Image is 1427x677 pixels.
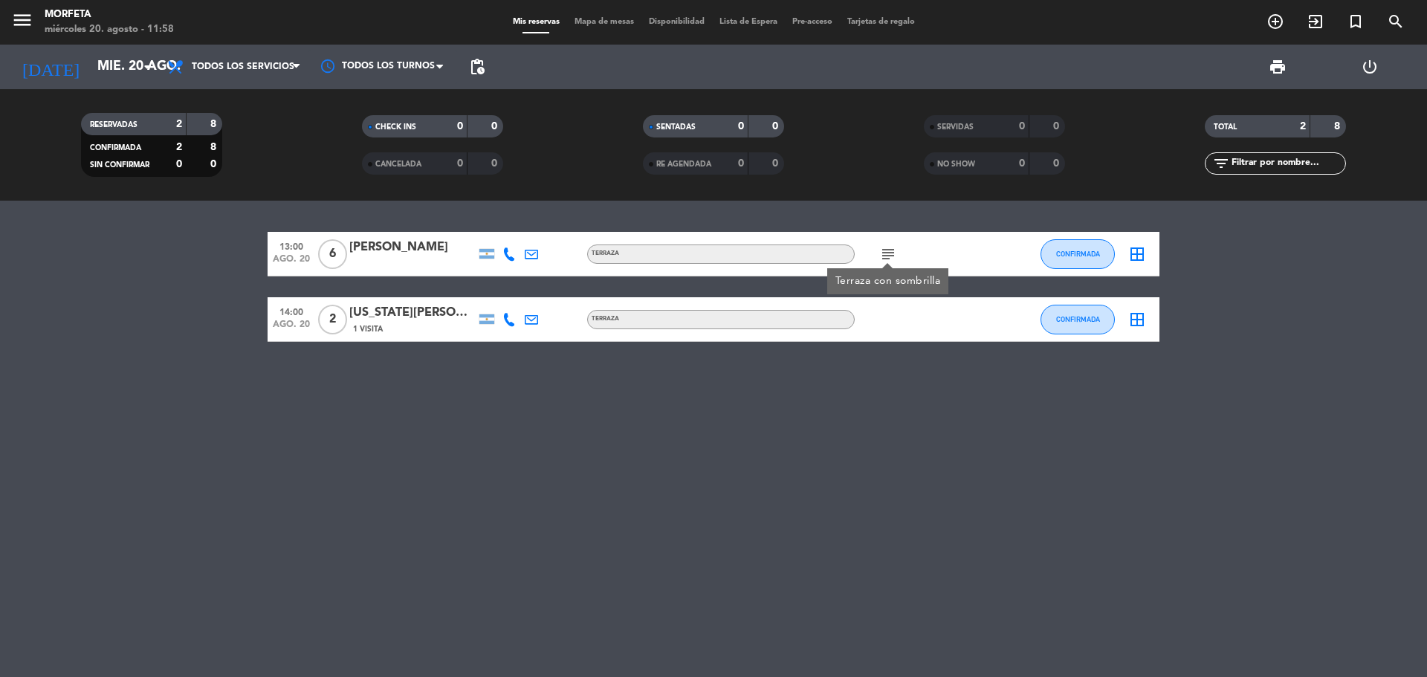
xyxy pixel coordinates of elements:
strong: 0 [1019,158,1025,169]
strong: 0 [176,159,182,169]
span: RESERVADAS [90,121,137,129]
strong: 0 [491,121,500,132]
strong: 0 [210,159,219,169]
strong: 0 [491,158,500,169]
strong: 0 [1019,121,1025,132]
span: CHECK INS [375,123,416,131]
i: subject [879,245,897,263]
strong: 2 [176,142,182,152]
i: search [1387,13,1405,30]
strong: 0 [772,158,781,169]
span: SENTADAS [656,123,696,131]
i: exit_to_app [1307,13,1324,30]
span: 2 [318,305,347,334]
i: turned_in_not [1347,13,1365,30]
i: power_settings_new [1361,58,1379,76]
span: SERVIDAS [937,123,974,131]
span: Disponibilidad [641,18,712,26]
strong: 0 [738,158,744,169]
span: CONFIRMADA [1056,250,1100,258]
span: RE AGENDADA [656,161,711,168]
div: LOG OUT [1324,45,1416,89]
button: CONFIRMADA [1041,305,1115,334]
span: Mis reservas [505,18,567,26]
button: menu [11,9,33,36]
div: [PERSON_NAME] [349,238,476,257]
span: 6 [318,239,347,269]
span: ago. 20 [273,320,310,337]
button: CONFIRMADA [1041,239,1115,269]
span: 13:00 [273,237,310,254]
span: Tarjetas de regalo [840,18,922,26]
strong: 8 [210,142,219,152]
input: Filtrar por nombre... [1230,155,1345,172]
strong: 2 [1300,121,1306,132]
strong: 8 [1334,121,1343,132]
span: 1 Visita [353,323,383,335]
span: Pre-acceso [785,18,840,26]
span: 14:00 [273,302,310,320]
span: print [1269,58,1287,76]
i: menu [11,9,33,31]
strong: 0 [738,121,744,132]
strong: 0 [1053,121,1062,132]
strong: 0 [457,121,463,132]
i: arrow_drop_down [138,58,156,76]
span: Mapa de mesas [567,18,641,26]
div: Terraza con sombrilla [835,273,941,289]
strong: 0 [457,158,463,169]
i: border_all [1128,245,1146,263]
span: CANCELADA [375,161,421,168]
strong: 0 [1053,158,1062,169]
span: TERRAZA [592,316,619,322]
div: [US_STATE][PERSON_NAME] [349,303,476,323]
span: SIN CONFIRMAR [90,161,149,169]
span: NO SHOW [937,161,975,168]
span: CONFIRMADA [1056,315,1100,323]
i: filter_list [1212,155,1230,172]
div: Morfeta [45,7,174,22]
span: ago. 20 [273,254,310,271]
span: pending_actions [468,58,486,76]
span: TOTAL [1214,123,1237,131]
span: CONFIRMADA [90,144,141,152]
strong: 2 [176,119,182,129]
i: add_circle_outline [1266,13,1284,30]
strong: 8 [210,119,219,129]
strong: 0 [772,121,781,132]
span: Todos los servicios [192,62,294,72]
i: [DATE] [11,51,90,83]
span: TERRAZA [592,250,619,256]
span: Lista de Espera [712,18,785,26]
i: border_all [1128,311,1146,328]
div: miércoles 20. agosto - 11:58 [45,22,174,37]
